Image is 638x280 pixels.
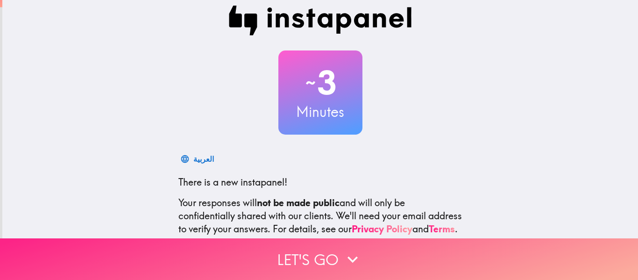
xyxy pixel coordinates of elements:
p: Your responses will and will only be confidentially shared with our clients. We'll need your emai... [178,196,462,236]
a: Privacy Policy [352,223,412,235]
h3: Minutes [278,102,362,122]
a: Terms [429,223,455,235]
span: ~ [304,69,317,97]
span: There is a new instapanel! [178,176,287,188]
img: Instapanel [229,6,412,36]
b: not be made public [257,197,340,208]
div: العربية [193,152,214,165]
button: العربية [178,150,218,168]
h2: 3 [278,64,362,102]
